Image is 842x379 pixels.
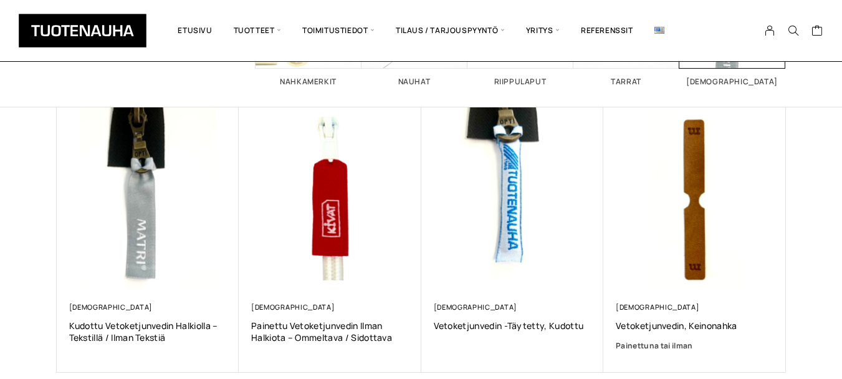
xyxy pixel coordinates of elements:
[434,302,517,312] a: [DEMOGRAPHIC_DATA]
[467,78,573,86] h2: Riippulaput
[570,9,644,52] a: Referenssit
[385,9,515,52] span: Tilaus / Tarjouspyyntö
[758,25,782,36] a: My Account
[69,320,227,343] a: Kudottu vetoketjunvedin halkiolla – tekstillä / ilman tekstiä
[69,302,153,312] a: [DEMOGRAPHIC_DATA]
[515,9,570,52] span: Yritys
[251,302,335,312] a: [DEMOGRAPHIC_DATA]
[256,78,361,86] h2: Nahkamerkit
[616,320,773,332] a: Vetoketjunvedin, keinonahka
[361,78,467,86] h2: Nauhat
[292,9,385,52] span: Toimitustiedot
[223,9,292,52] span: Tuotteet
[679,78,785,86] h2: [DEMOGRAPHIC_DATA]
[654,27,664,34] img: English
[19,14,146,47] img: Tuotenauha Oy
[251,320,409,343] a: Painettu vetoketjunvedin ilman halkiota – ommeltava / sidottava
[434,320,591,332] a: Vetoketjunvedin -täytetty, kudottu
[811,24,823,39] a: Cart
[167,9,222,52] a: Etusivu
[616,340,773,352] a: Painettuna tai ilman
[616,340,693,351] strong: Painettuna tai ilman
[616,302,699,312] a: [DEMOGRAPHIC_DATA]
[573,78,679,86] h2: Tarrat
[782,25,805,36] button: Search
